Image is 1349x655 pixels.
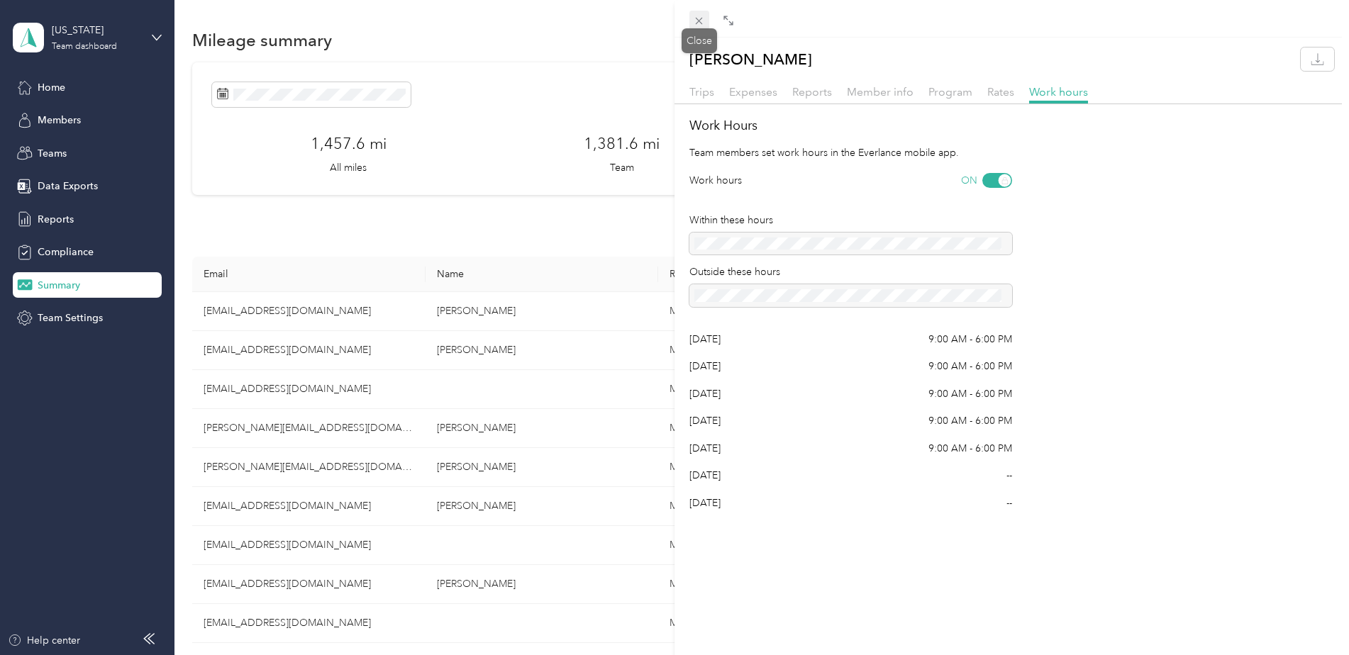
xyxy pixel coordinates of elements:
p: Work hours [689,173,742,188]
div: 9:00 AM - 6:00 PM [928,332,1012,347]
p: [DATE] [689,441,721,456]
p: [DATE] [689,386,721,401]
p: [DATE] [689,413,721,428]
div: 9:00 AM - 6:00 PM [928,359,1012,374]
div: 9:00 AM - 6:00 PM [928,413,1012,428]
span: Program [928,85,972,99]
p: Outside these hours [689,264,1012,279]
p: [DATE] [689,468,721,483]
div: -- [1006,496,1012,510]
span: Member info [847,85,914,99]
p: [DATE] [689,359,721,374]
span: Trips [689,85,714,99]
span: Reports [792,85,832,99]
div: 9:00 AM - 6:00 PM [928,441,1012,456]
p: [DATE] [689,332,721,347]
div: Close [682,28,717,53]
span: Work hours [1029,85,1088,99]
div: -- [1006,468,1012,483]
span: ON [961,173,977,188]
h2: Work Hours [689,116,1334,135]
p: [DATE] [689,496,721,510]
p: Within these hours [689,213,1012,228]
iframe: Everlance-gr Chat Button Frame [1270,576,1349,655]
div: 9:00 AM - 6:00 PM [928,386,1012,401]
p: Team members set work hours in the Everlance mobile app. [689,145,1334,160]
span: Rates [987,85,1014,99]
span: Expenses [729,85,777,99]
p: [PERSON_NAME] [689,47,812,71]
